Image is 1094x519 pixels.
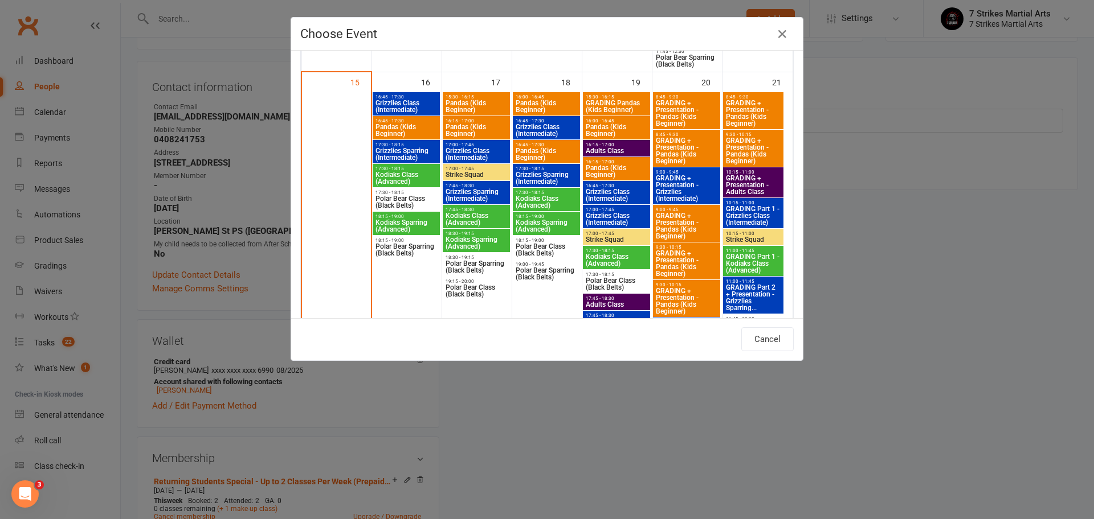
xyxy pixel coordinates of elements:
h4: Choose Event [300,27,794,41]
span: Polar Bear Sparring (Black Belts) [655,54,718,68]
span: Adults Class [585,147,648,154]
span: 18:15 - 19:00 [515,238,578,243]
div: 17 [491,72,512,91]
span: 17:30 - 18:15 [375,190,438,195]
span: 17:30 - 18:15 [585,272,648,277]
span: 16:45 - 17:30 [375,118,438,123]
iframe: Intercom live chat [11,480,39,508]
span: Pandas (Kids Beginner) [375,123,438,137]
span: 9:00 - 9:45 [655,207,718,212]
span: Pandas (Kids Beginner) [445,123,508,137]
span: Grizzlies Class (Intermediate) [375,100,438,113]
span: 11:45 - 12:30 [725,316,781,322]
span: Kodiaks Class (Advanced) [585,253,648,267]
span: 9:00 - 9:45 [655,170,718,175]
span: Kodiaks Sparring (Advanced) [375,219,438,233]
span: 16:15 - 17:00 [585,142,648,147]
span: 9:30 - 10:15 [655,245,718,250]
span: 3 [35,480,44,489]
span: Strike Squad [445,171,508,178]
div: 19 [631,72,652,91]
span: Kodiaks Class (Advanced) [515,195,578,209]
span: Polar Bear Sparring (Black Belts) [445,260,508,274]
span: Grizzlies Sparring (Intermediate) [375,147,438,161]
span: Adults Class [585,301,648,308]
span: Kodiaks Class (Advanced) [375,171,438,185]
span: Grizzlies Sparring (Intermediate) [515,171,578,185]
span: GRADING Pandas (Kids Beginner) [585,100,648,113]
span: 17:00 - 17:45 [585,231,648,236]
span: 9:30 - 10:15 [725,132,781,137]
span: 17:30 - 18:15 [515,166,578,171]
span: 16:00 - 16:45 [585,118,648,123]
span: 18:15 - 19:00 [375,238,438,243]
span: 18:30 - 19:15 [445,255,508,260]
span: 10:15 - 11:00 [725,231,781,236]
div: 18 [561,72,582,91]
span: 16:15 - 17:00 [585,159,648,164]
span: 17:00 - 17:45 [445,142,508,147]
span: 17:30 - 18:15 [375,166,438,171]
span: GRADING Part 1 - Kodiaks Class (Advanced) [725,253,781,274]
span: Grizzlies Class (Intermediate) [585,188,648,202]
div: 15 [350,72,371,91]
span: 17:30 - 18:15 [375,142,438,147]
span: GRADING + Presentation - Pandas (Kids Beginner) [725,100,781,127]
span: 17:45 - 18:30 [445,183,508,188]
span: Kodiaks Sparring (Advanced) [515,219,578,233]
span: Polar Bear Sparring (Black Belts) [375,243,438,257]
span: GRADING + Presentation - Pandas (Kids Beginner) [655,212,718,240]
button: Close [773,25,791,43]
span: Grizzlies Class (Intermediate) [515,123,578,137]
span: Polar Bear Sparring (Black Belts) [515,267,578,281]
span: Kodiaks Class (Advanced) [445,212,508,226]
span: 11:00 - 11:45 [725,279,781,284]
span: 18:30 - 19:15 [445,231,508,236]
span: 17:30 - 18:15 [515,190,578,195]
span: Polar Bear Class (Black Belts) [515,243,578,257]
span: GRADING + Presentation - Pandas (Kids Beginner) [655,250,718,277]
span: Grizzlies Class (Intermediate) [585,212,648,226]
div: 21 [772,72,793,91]
span: 9:30 - 10:15 [655,282,718,287]
span: 17:00 - 17:45 [585,207,648,212]
span: 16:45 - 17:30 [375,94,438,100]
span: GRADING + Presentation - Adults Class [725,175,781,195]
span: 16:45 - 17:30 [585,183,648,188]
button: Cancel [741,327,794,351]
span: 16:00 - 16:45 [515,94,578,100]
span: GRADING + Presentation - Pandas (Kids Beginner) [725,137,781,164]
div: 20 [701,72,722,91]
span: Pandas (Kids Beginner) [585,164,648,178]
span: 18:15 - 19:00 [375,214,438,219]
span: Strike Squad [585,236,648,243]
span: GRADING Part 2 + Presentation - Grizzlies Sparring... [725,284,781,311]
span: 17:30 - 18:15 [585,248,648,253]
span: Strike Squad [725,236,781,243]
span: 11:00 - 11:45 [725,248,781,253]
span: Pandas (Kids Beginner) [585,123,648,137]
span: Polar Bear Class (Black Belts) [445,284,508,298]
div: 16 [421,72,442,91]
span: 18:15 - 19:00 [515,214,578,219]
span: Polar Bear Class (Black Belts) [375,195,438,209]
span: Pandas (Kids Beginner) [515,100,578,113]
span: Grizzlies Class (Intermediate) [445,147,508,161]
span: 16:15 - 17:00 [445,118,508,123]
span: 16:45 - 17:30 [515,142,578,147]
span: 19:00 - 19:45 [515,262,578,267]
span: 17:00 - 17:45 [445,166,508,171]
span: 8:45 - 9:30 [655,132,718,137]
span: GRADING + Presentation - Pandas (Kids Beginner) [655,100,718,127]
span: 10:15 - 11:00 [725,200,781,205]
span: Pandas (Kids Beginner) [515,147,578,161]
span: 8:45 - 9:30 [725,94,781,100]
span: Grizzlies Sparring (Intermediate) [445,188,508,202]
span: 17:45 - 18:30 [585,313,648,318]
span: Kodiaks Sparring (Advanced) [445,236,508,250]
span: 10:15 - 11:00 [725,170,781,175]
span: GRADING Part 1 - Grizzlies Class (Intermediate) [725,205,781,226]
span: 17:45 - 18:30 [585,296,648,301]
span: 17:45 - 18:30 [445,207,508,212]
span: 15:30 - 16:15 [445,94,508,100]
